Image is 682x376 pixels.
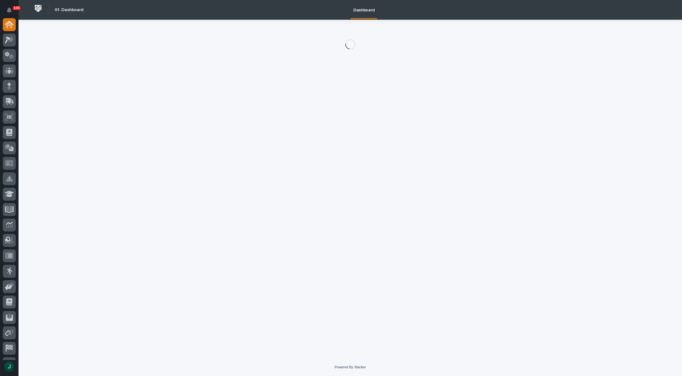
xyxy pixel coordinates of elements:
button: Notifications [3,4,16,17]
img: Workspace Logo [32,3,44,14]
p: 100 [14,6,20,10]
h2: 01. Dashboard [55,7,83,13]
button: users-avatar [3,360,16,373]
div: Notifications100 [8,7,16,17]
a: Powered By Stacker [335,365,366,369]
